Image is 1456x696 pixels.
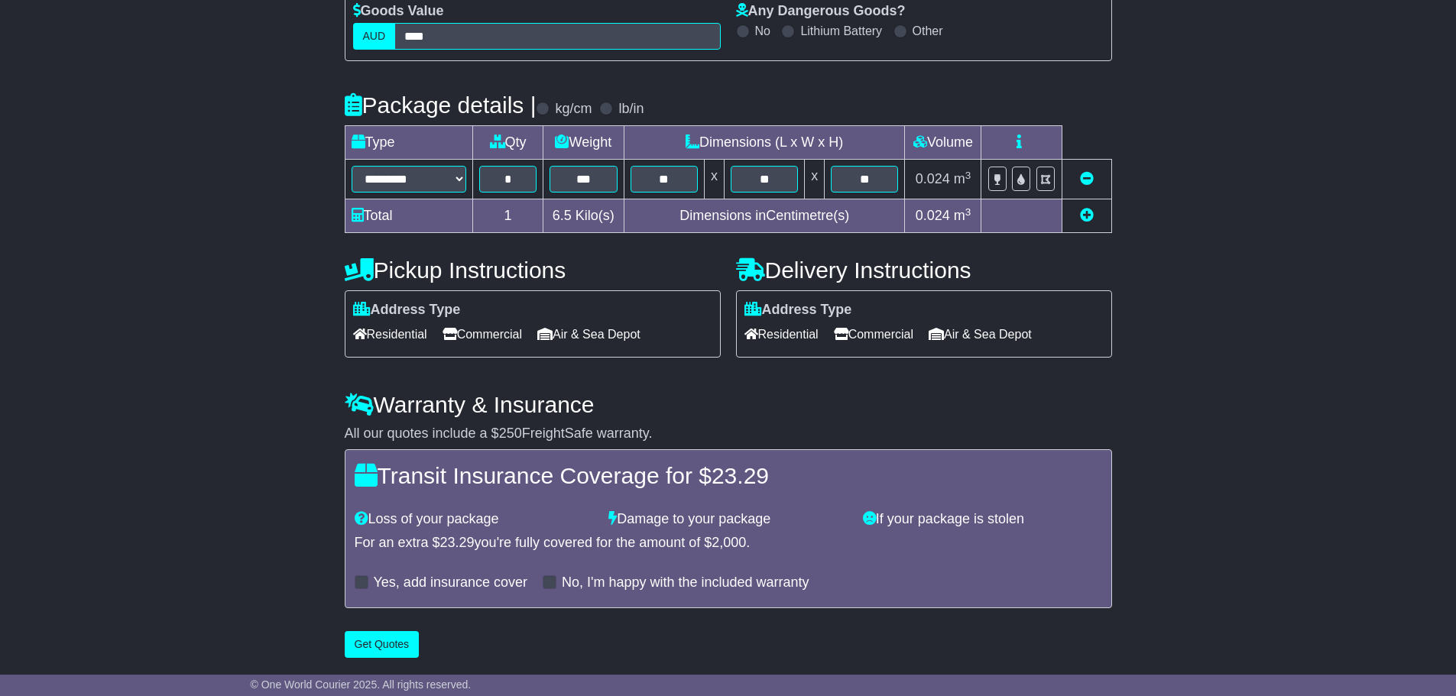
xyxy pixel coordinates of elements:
sup: 3 [965,206,971,218]
h4: Pickup Instructions [345,257,721,283]
span: Commercial [443,322,522,346]
td: x [805,160,825,199]
label: Address Type [353,302,461,319]
span: 0.024 [916,171,950,186]
span: m [954,208,971,223]
td: x [705,160,725,199]
span: 23.29 [440,535,475,550]
td: Volume [905,126,981,160]
span: 250 [499,426,522,441]
span: Residential [353,322,427,346]
h4: Transit Insurance Coverage for $ [355,463,1102,488]
span: m [954,171,971,186]
td: Qty [473,126,543,160]
td: Dimensions (L x W x H) [624,126,905,160]
sup: 3 [965,170,971,181]
td: Dimensions in Centimetre(s) [624,199,905,233]
label: kg/cm [555,101,592,118]
a: Remove this item [1080,171,1094,186]
div: Damage to your package [601,511,855,528]
td: Type [345,126,473,160]
div: Loss of your package [347,511,602,528]
label: Address Type [744,302,852,319]
button: Get Quotes [345,631,420,658]
h4: Package details | [345,92,537,118]
span: 6.5 [553,208,572,223]
span: Residential [744,322,819,346]
a: Add new item [1080,208,1094,223]
td: Total [345,199,473,233]
div: If your package is stolen [855,511,1110,528]
label: Any Dangerous Goods? [736,3,906,20]
label: Lithium Battery [800,24,882,38]
span: Air & Sea Depot [929,322,1032,346]
label: lb/in [618,101,644,118]
span: 0.024 [916,208,950,223]
div: For an extra $ you're fully covered for the amount of $ . [355,535,1102,552]
label: No, I'm happy with the included warranty [562,575,809,591]
h4: Delivery Instructions [736,257,1112,283]
label: No [755,24,770,38]
span: Commercial [834,322,913,346]
label: Other [913,24,943,38]
td: 1 [473,199,543,233]
span: Air & Sea Depot [537,322,640,346]
td: Weight [543,126,624,160]
span: 23.29 [712,463,769,488]
label: AUD [353,23,396,50]
span: © One World Courier 2025. All rights reserved. [251,678,472,691]
td: Kilo(s) [543,199,624,233]
span: 2,000 [712,535,746,550]
label: Goods Value [353,3,444,20]
label: Yes, add insurance cover [374,575,527,591]
div: All our quotes include a $ FreightSafe warranty. [345,426,1112,442]
h4: Warranty & Insurance [345,392,1112,417]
